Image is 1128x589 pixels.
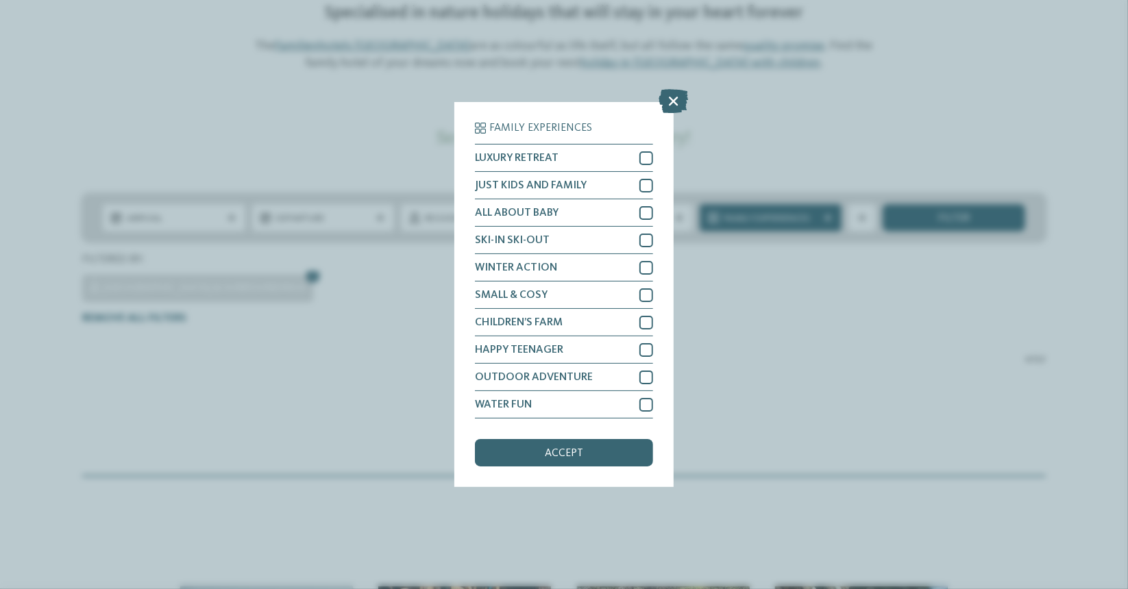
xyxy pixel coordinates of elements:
span: SMALL & COSY [475,290,548,301]
span: CHILDREN’S FARM [475,317,563,328]
span: OUTDOOR ADVENTURE [475,372,593,383]
span: SKI-IN SKI-OUT [475,235,550,246]
span: JUST KIDS AND FAMILY [475,180,587,191]
span: ALL ABOUT BABY [475,208,559,218]
span: LUXURY RETREAT [475,153,559,164]
span: WINTER ACTION [475,262,557,273]
span: WATER FUN [475,399,532,410]
span: Family Experiences [489,123,592,134]
span: accept [545,448,583,459]
span: HAPPY TEENAGER [475,344,563,355]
